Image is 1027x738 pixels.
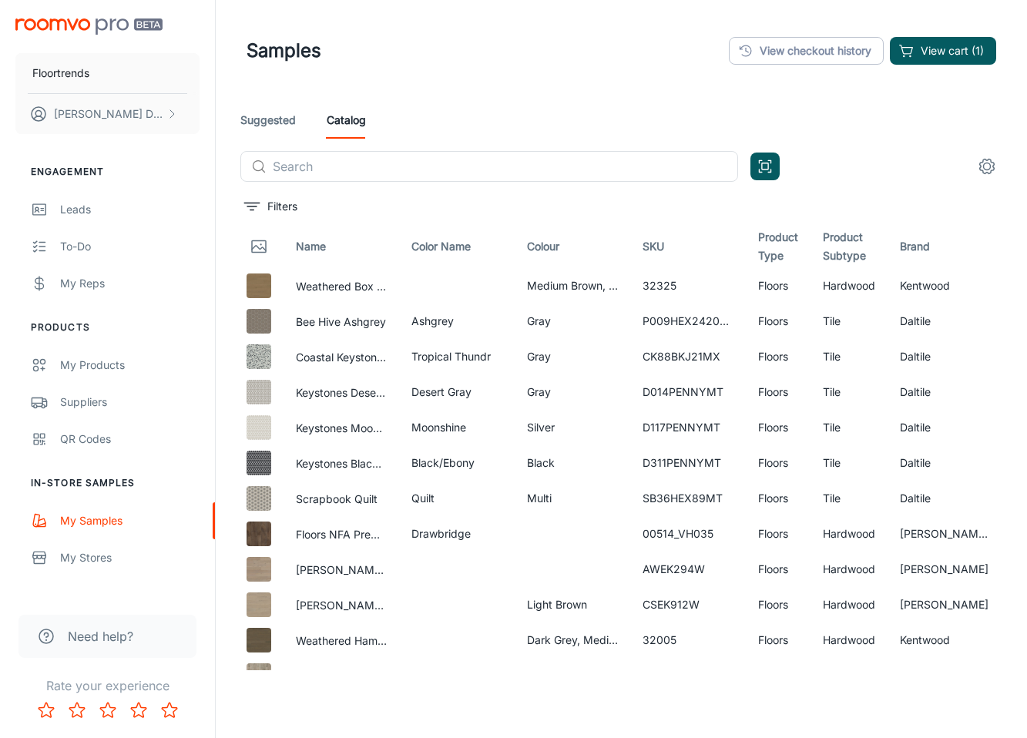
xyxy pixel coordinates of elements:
td: Hardwood [811,622,888,658]
div: My Stores [60,549,200,566]
button: Coastal Keystones Tropical Thunder [296,349,387,366]
td: SB36HEX89MT [630,481,746,516]
td: Black [515,445,630,481]
td: 32325 [630,268,746,304]
button: Rate 1 star [31,695,62,726]
span: Need help? [68,627,133,646]
button: Floortrends [15,53,200,93]
a: Catalog [327,102,366,139]
button: Weathered Box Car [296,278,387,295]
div: My Samples [60,512,200,529]
td: Floors [746,552,811,587]
div: Leads [60,201,200,218]
td: D117PENNYMT [630,410,746,445]
td: AWEK294W [630,552,746,587]
td: Daltile [888,374,1003,410]
td: Daltile [888,410,1003,445]
td: Tile [811,445,888,481]
p: Rate your experience [12,676,203,695]
td: D311PENNYMT [630,445,746,481]
td: Hardwood [811,268,888,304]
p: Filters [267,198,297,215]
button: Bee Hive Ashgrey [296,314,386,330]
td: CSEK912W [630,587,746,622]
td: Black/Ebony [399,445,515,481]
td: [PERSON_NAME] [399,658,515,693]
th: Name [284,225,399,268]
a: View checkout history [729,37,884,65]
td: [PERSON_NAME] Floors [888,516,1003,552]
td: Hardwood [811,516,888,552]
td: Ashgrey [399,304,515,339]
td: Tile [811,374,888,410]
th: Product Subtype [811,225,888,268]
button: Weathered Hammock [296,632,387,649]
th: Brand [888,225,1003,268]
td: Floors [746,304,811,339]
button: View cart (1) [890,37,996,65]
td: [PERSON_NAME] [888,552,1003,587]
td: Quilt [399,481,515,516]
button: [PERSON_NAME] Doe [15,94,200,134]
button: Rate 5 star [154,695,185,726]
td: Gray [515,339,630,374]
div: My Reps [60,275,200,292]
td: [PERSON_NAME] [888,587,1003,622]
td: Floors [746,268,811,304]
td: Hardwood [811,587,888,622]
button: settings [972,151,1002,182]
svg: Thumbnail [250,237,268,256]
td: Kentwood [888,622,1003,658]
img: Roomvo PRO Beta [15,18,163,35]
td: 00514_VH035 [630,516,746,552]
button: Rate 4 star [123,695,154,726]
div: QR Codes [60,431,200,448]
td: Multi [515,481,630,516]
button: Scrapbook Quilt [296,491,378,508]
div: To-do [60,238,200,255]
button: Open QR code scanner [750,153,780,180]
td: Silver [515,410,630,445]
button: Keystones Blackebony [296,455,387,472]
td: Tile [811,304,888,339]
th: SKU [630,225,746,268]
td: Desert Gray [399,374,515,410]
p: Floortrends [32,65,89,82]
td: Floors [746,516,811,552]
button: Floors NFA Premier Gallery [GEOGRAPHIC_DATA] [GEOGRAPHIC_DATA] [296,526,387,543]
button: Hardwoods Empire Oak [PERSON_NAME] [296,668,387,685]
th: Colour [515,225,630,268]
td: Floors [746,658,811,693]
td: Daltile [888,445,1003,481]
td: 32005 [630,622,746,658]
td: Daltile [888,339,1003,374]
td: Daltile [888,304,1003,339]
div: My Products [60,357,200,374]
td: Floors [746,622,811,658]
td: Dark Grey, Medium Brown [515,622,630,658]
td: Moonshine [399,410,515,445]
div: Suppliers [60,394,200,411]
button: Rate 2 star [62,695,92,726]
td: Gray [515,658,630,693]
td: Floors [746,445,811,481]
button: filter [240,194,301,219]
td: Floors [746,374,811,410]
input: Search [273,151,738,182]
button: Keystones Moonshine [296,420,387,437]
td: Floors [746,339,811,374]
td: Drawbridge [399,516,515,552]
button: Keystones Desert Gray [296,384,387,401]
th: Color Name [399,225,515,268]
p: [PERSON_NAME] Doe [54,106,163,122]
td: CK88BKJ21MX [630,339,746,374]
h1: Samples [247,37,321,65]
td: Medium Brown, Taupe [515,268,630,304]
td: D014PENNYMT [630,374,746,410]
td: Hardwood [811,658,888,693]
td: Floors [746,587,811,622]
button: [PERSON_NAME] Coastside 9 Laguna [296,597,387,614]
td: Gray [515,374,630,410]
a: Suggested [240,102,296,139]
td: Light Brown [515,587,630,622]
